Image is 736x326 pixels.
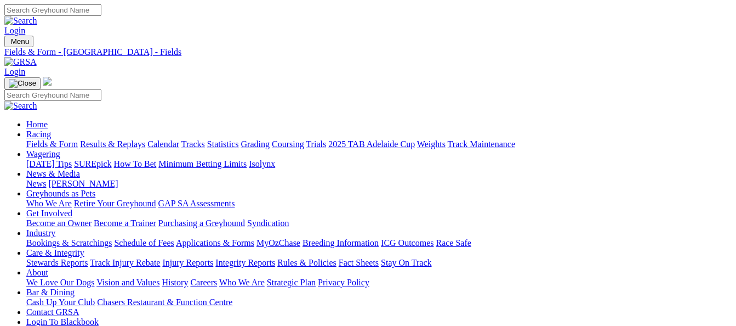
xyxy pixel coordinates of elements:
[267,278,316,287] a: Strategic Plan
[207,139,239,149] a: Statistics
[158,218,245,228] a: Purchasing a Greyhound
[26,159,72,168] a: [DATE] Tips
[26,278,94,287] a: We Love Our Dogs
[48,179,118,188] a: [PERSON_NAME]
[448,139,515,149] a: Track Maintenance
[339,258,379,267] a: Fact Sheets
[11,37,29,46] span: Menu
[4,101,37,111] img: Search
[96,278,159,287] a: Vision and Values
[26,288,75,297] a: Bar & Dining
[26,268,48,277] a: About
[26,179,732,189] div: News & Media
[328,139,415,149] a: 2025 TAB Adelaide Cup
[4,47,732,57] a: Fields & Form - [GEOGRAPHIC_DATA] - Fields
[4,36,33,47] button: Toggle navigation
[4,89,101,101] input: Search
[215,258,275,267] a: Integrity Reports
[26,159,732,169] div: Wagering
[26,199,732,209] div: Greyhounds as Pets
[26,248,84,257] a: Care & Integrity
[43,77,52,86] img: logo-grsa-white.png
[303,238,379,248] a: Breeding Information
[272,139,304,149] a: Coursing
[26,149,60,159] a: Wagering
[4,16,37,26] img: Search
[114,159,157,168] a: How To Bet
[417,139,446,149] a: Weights
[74,159,111,168] a: SUREpick
[4,57,37,67] img: GRSA
[26,139,78,149] a: Fields & Form
[26,238,732,248] div: Industry
[26,228,55,238] a: Industry
[26,120,48,129] a: Home
[249,159,275,168] a: Isolynx
[162,278,188,287] a: History
[9,79,36,88] img: Close
[436,238,471,248] a: Race Safe
[26,218,92,228] a: Become an Owner
[306,139,326,149] a: Trials
[158,199,235,208] a: GAP SA Assessments
[26,218,732,228] div: Get Involved
[219,278,265,287] a: Who We Are
[74,199,156,208] a: Retire Your Greyhound
[26,238,112,248] a: Bookings & Scratchings
[26,297,95,307] a: Cash Up Your Club
[26,169,80,178] a: News & Media
[26,297,732,307] div: Bar & Dining
[26,258,88,267] a: Stewards Reports
[181,139,205,149] a: Tracks
[80,139,145,149] a: Results & Replays
[26,179,46,188] a: News
[318,278,369,287] a: Privacy Policy
[26,130,51,139] a: Racing
[241,139,270,149] a: Grading
[381,238,433,248] a: ICG Outcomes
[256,238,300,248] a: MyOzChase
[381,258,431,267] a: Stay On Track
[158,159,247,168] a: Minimum Betting Limits
[26,209,72,218] a: Get Involved
[4,77,41,89] button: Toggle navigation
[277,258,336,267] a: Rules & Policies
[97,297,232,307] a: Chasers Restaurant & Function Centre
[114,238,174,248] a: Schedule of Fees
[94,218,156,228] a: Become a Trainer
[26,278,732,288] div: About
[162,258,213,267] a: Injury Reports
[90,258,160,267] a: Track Injury Rebate
[26,199,72,208] a: Who We Are
[4,4,101,16] input: Search
[26,139,732,149] div: Racing
[147,139,179,149] a: Calendar
[26,258,732,268] div: Care & Integrity
[4,67,25,76] a: Login
[190,278,217,287] a: Careers
[26,189,95,198] a: Greyhounds as Pets
[247,218,289,228] a: Syndication
[26,307,79,317] a: Contact GRSA
[4,26,25,35] a: Login
[176,238,254,248] a: Applications & Forms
